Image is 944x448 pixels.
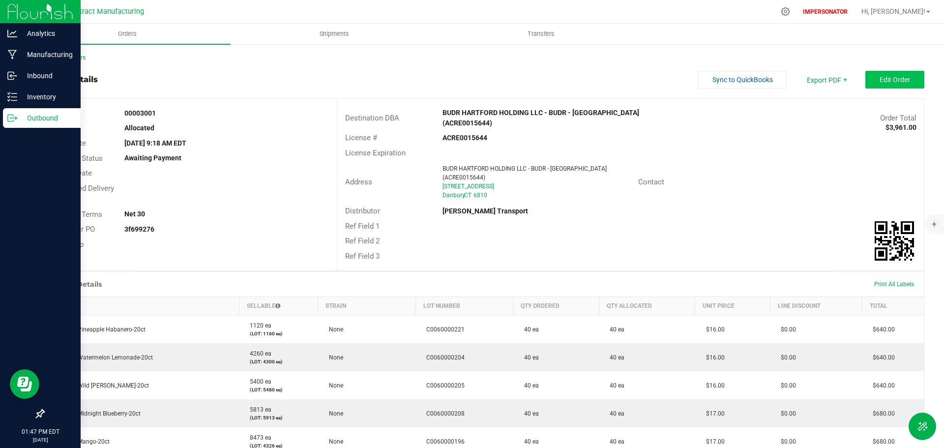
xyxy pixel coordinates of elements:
span: C0060000196 [421,438,465,445]
span: 6810 [473,192,487,199]
p: Manufacturing [17,49,76,60]
button: Toggle Menu [909,413,936,440]
span: Edit Order [880,76,910,84]
span: Camino-Watermelon Lemonade-20ct [50,354,153,361]
span: License # [345,133,377,142]
span: $16.00 [701,326,725,333]
span: 40 ea [605,326,624,333]
li: Export PDF [796,71,855,89]
span: BUDR HARTFORD HOLDING LLC - BUDR - [GEOGRAPHIC_DATA] (ACRE0015644) [442,165,607,181]
span: 40 ea [605,438,624,445]
strong: Net 30 [124,210,145,218]
a: Orders [24,24,231,44]
span: Requested Delivery Date [51,184,114,204]
strong: BUDR HARTFORD HOLDING LLC - BUDR - [GEOGRAPHIC_DATA] (ACRE0015644) [442,109,639,127]
span: Camino-Pineapple Habanero-20ct [50,326,146,333]
span: $0.00 [776,354,796,361]
th: Item [44,297,239,315]
span: $0.00 [776,410,796,417]
span: Hi, [PERSON_NAME]! [861,7,925,15]
span: 5400 ea [245,378,271,385]
span: $640.00 [868,382,895,389]
span: 40 ea [605,354,624,361]
span: Contact [638,178,664,186]
span: Print All Labels [874,281,914,288]
span: $640.00 [868,326,895,333]
inline-svg: Outbound [7,113,17,123]
span: Ref Field 1 [345,222,380,231]
p: Inbound [17,70,76,82]
span: $0.00 [776,438,796,445]
span: 1120 ea [245,322,271,329]
strong: 3f699276 [124,225,154,233]
p: (LOT: 1160 ea) [245,330,312,337]
span: 40 ea [519,410,539,417]
span: Order Total [880,114,916,122]
span: Address [345,178,372,186]
th: Qty Ordered [513,297,599,315]
span: , [463,192,464,199]
span: None [324,410,343,417]
span: 40 ea [519,438,539,445]
span: $640.00 [868,354,895,361]
span: [STREET_ADDRESS] [442,183,494,190]
button: Edit Order [865,71,924,89]
th: Strain [318,297,415,315]
span: None [324,326,343,333]
span: $17.00 [701,410,725,417]
button: Sync to QuickBooks [698,71,787,89]
span: Camino-Midnight Blueberry-20ct [50,410,141,417]
span: $0.00 [776,382,796,389]
span: Ref Field 2 [345,237,380,245]
inline-svg: Inbound [7,71,17,81]
strong: [DATE] 9:18 AM EDT [124,139,186,147]
span: 4260 ea [245,350,271,357]
strong: 00003001 [124,109,156,117]
span: 8473 ea [245,434,271,441]
p: IMPERSONATOR [799,7,852,16]
a: Transfers [438,24,645,44]
inline-svg: Inventory [7,92,17,102]
span: Shipments [306,30,362,38]
span: CT Contract Manufacturing [57,7,144,16]
a: Shipments [231,24,438,44]
span: $680.00 [868,410,895,417]
span: Sync to QuickBooks [712,76,773,84]
span: None [324,382,343,389]
strong: Awaiting Payment [124,154,181,162]
p: (LOT: 5913 ea) [245,414,312,421]
span: 5813 ea [245,406,271,413]
iframe: Resource center [10,369,39,399]
span: C0060000208 [421,410,465,417]
strong: $3,961.00 [885,123,916,131]
span: Transfers [514,30,568,38]
span: License Expiration [345,149,406,157]
strong: ACRE0015644 [442,134,487,142]
p: 01:47 PM EDT [4,427,76,436]
p: Outbound [17,112,76,124]
span: Distributor [345,207,380,215]
span: Destination DBA [345,114,399,122]
span: Danbury [442,192,465,199]
span: Orders [105,30,150,38]
p: [DATE] [4,436,76,444]
th: Sellable [239,297,318,315]
span: None [324,438,343,445]
strong: [PERSON_NAME] Transport [442,207,528,215]
span: Camino-Wild [PERSON_NAME]-20ct [50,382,149,389]
inline-svg: Manufacturing [7,50,17,60]
p: (LOT: 5480 ea) [245,386,312,393]
img: Scan me! [875,221,914,261]
qrcode: 00003001 [875,221,914,261]
span: 40 ea [519,382,539,389]
span: 40 ea [605,410,624,417]
span: $680.00 [868,438,895,445]
span: $17.00 [701,438,725,445]
th: Line Discount [770,297,862,315]
th: Qty Allocated [599,297,695,315]
span: 40 ea [519,326,539,333]
span: C0060000221 [421,326,465,333]
strong: Allocated [124,124,154,132]
th: Lot Number [415,297,513,315]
